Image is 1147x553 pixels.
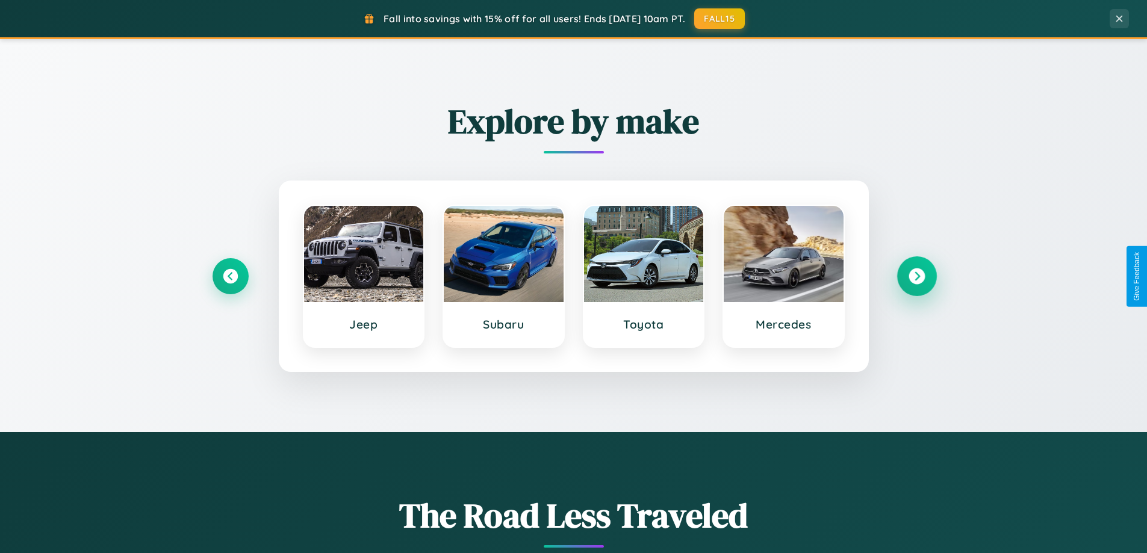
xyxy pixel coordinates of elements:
[213,98,935,144] h2: Explore by make
[213,492,935,539] h1: The Road Less Traveled
[316,317,412,332] h3: Jeep
[694,8,745,29] button: FALL15
[596,317,692,332] h3: Toyota
[384,13,685,25] span: Fall into savings with 15% off for all users! Ends [DATE] 10am PT.
[1133,252,1141,301] div: Give Feedback
[456,317,552,332] h3: Subaru
[736,317,831,332] h3: Mercedes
